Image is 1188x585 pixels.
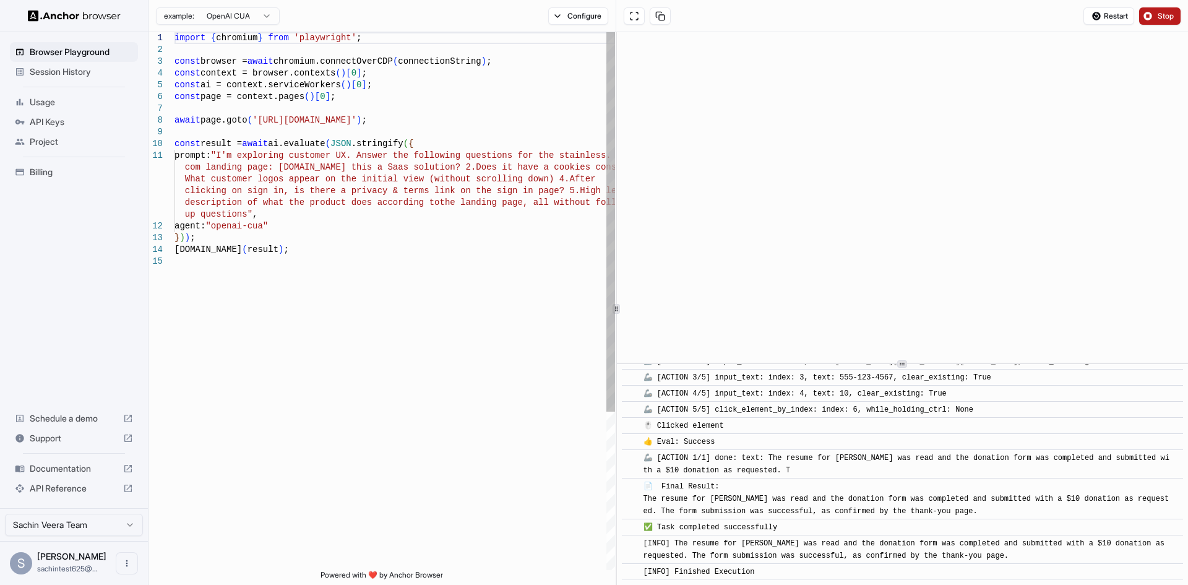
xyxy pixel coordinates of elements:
[205,221,268,231] span: "openai-cua"
[174,139,200,149] span: const
[643,389,947,398] span: 🦾 [ACTION 4/5] input_text: index: 4, text: 10, clear_existing: True
[548,7,608,25] button: Configure
[492,162,674,172] span: s it have a cookies consent bar? 3.
[10,459,138,479] div: Documentation
[10,162,138,182] div: Billing
[643,422,724,430] span: 🖱️ Clicked element
[481,56,486,66] span: )
[643,539,1169,560] span: [INFO] The resume for [PERSON_NAME] was read and the donation form was completed and submitted wi...
[200,68,335,78] span: context = browser.contexts
[356,33,361,43] span: ;
[356,68,361,78] span: ]
[30,412,118,425] span: Schedule a demo
[643,438,715,446] span: 👍 Eval: Success
[346,80,351,90] span: )
[174,221,205,231] span: agent:
[367,80,372,90] span: ;
[200,56,247,66] span: browser =
[335,68,340,78] span: (
[628,537,634,550] span: ​
[185,233,190,243] span: )
[283,245,288,254] span: ;
[148,79,163,91] div: 5
[341,80,346,90] span: (
[174,245,242,254] span: [DOMAIN_NAME]
[30,96,133,108] span: Usage
[398,56,481,66] span: connectionString
[10,409,138,428] div: Schedule a demo
[116,552,138,574] button: Open menu
[1083,7,1134,25] button: Restart
[200,115,247,125] span: page.goto
[10,428,138,448] div: Support
[643,454,1169,475] span: 🦾 [ACTION 1/1] done: text: The resume for [PERSON_NAME] was read and the donation form was comple...
[252,115,356,125] span: '[URL][DOMAIN_NAME]'
[200,80,341,90] span: ai = context.serviceWorkers
[356,115,361,125] span: )
[445,186,632,196] span: nk on the sign in page? 5.High level
[148,91,163,103] div: 6
[10,92,138,112] div: Usage
[174,92,200,102] span: const
[174,115,200,125] span: await
[174,150,211,160] span: prompt:
[624,7,645,25] button: Open in full screen
[268,139,325,149] span: ai.evaluate
[10,112,138,132] div: API Keys
[346,68,351,78] span: [
[28,10,121,22] img: Anchor Logo
[247,245,278,254] span: result
[148,244,163,256] div: 14
[10,42,138,62] div: Browser Playground
[164,11,194,21] span: example:
[185,209,252,219] span: up questions"
[403,139,408,149] span: (
[30,66,133,78] span: Session History
[185,162,492,172] span: com landing page: [DOMAIN_NAME] this a Saas solution? 2.Doe
[190,233,195,243] span: ;
[148,232,163,244] div: 13
[278,245,283,254] span: )
[341,68,346,78] span: )
[200,139,242,149] span: result =
[325,92,330,102] span: ]
[200,92,304,102] span: page = context.pages
[351,139,403,149] span: .stringify
[174,68,200,78] span: const
[30,432,118,444] span: Support
[1139,7,1181,25] button: Stop
[643,373,991,382] span: 🦾 [ACTION 3/5] input_text: index: 3, text: 555-123-4567, clear_existing: True
[643,405,973,414] span: 🦾 [ACTION 5/5] click_element_by_index: index: 6, while_holding_ctrl: None
[174,33,205,43] span: import
[393,56,398,66] span: (
[650,7,671,25] button: Copy session ID
[643,482,1169,516] span: 📄 Final Result: The resume for [PERSON_NAME] was read and the donation form was completed and sub...
[148,115,163,126] div: 8
[351,68,356,78] span: 0
[10,479,138,498] div: API Reference
[628,388,634,400] span: ​
[315,92,320,102] span: [
[216,33,257,43] span: chromium
[320,92,325,102] span: 0
[242,139,268,149] span: await
[30,136,133,148] span: Project
[361,68,366,78] span: ;
[361,115,366,125] span: ;
[439,197,626,207] span: the landing page, all without follow
[30,482,118,495] span: API Reference
[247,56,273,66] span: await
[148,67,163,79] div: 4
[330,92,335,102] span: ;
[10,552,32,574] div: S
[30,166,133,178] span: Billing
[361,80,366,90] span: ]
[294,33,356,43] span: 'playwright'
[185,197,440,207] span: description of what the product does according to
[643,568,755,576] span: [INFO] Finished Execution
[330,139,351,149] span: JSON
[309,92,314,102] span: )
[268,33,289,43] span: from
[148,56,163,67] div: 3
[185,186,445,196] span: clicking on sign in, is there a privacy & terms li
